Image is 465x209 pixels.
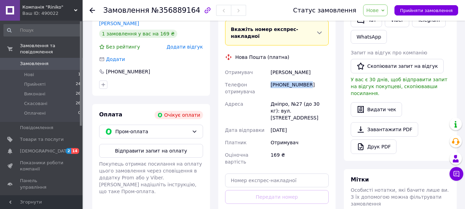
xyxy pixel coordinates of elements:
span: 24 [76,81,81,87]
span: №356889164 [151,6,200,14]
a: Завантажити PDF [351,122,418,137]
div: 1 замовлення у вас на 169 ₴ [99,30,177,38]
span: 2 [66,148,71,154]
div: [DATE] [269,124,330,136]
span: Скасовані [24,101,47,107]
span: Замовлення [103,6,149,14]
span: Без рейтингу [106,44,140,50]
div: Повернутися назад [89,7,95,14]
span: Прийняти замовлення [400,8,453,13]
span: У вас є 30 днів, щоб відправити запит на відгук покупцеві, скопіювавши посилання. [351,77,447,96]
div: Очікує оплати [155,111,203,119]
div: Отримувач [269,136,330,149]
span: Дата відправки [225,127,265,133]
input: Пошук [3,24,81,36]
button: Відправити запит на оплату [99,144,203,158]
span: Товари та послуги [20,136,64,143]
input: Номер експрес-накладної [225,174,329,187]
div: [PHONE_NUMBER] [105,68,151,75]
div: Ваш ID: 490022 [22,10,83,17]
span: Замовлення та повідомлення [20,43,83,55]
div: Нова Пошта (платна) [234,54,291,61]
span: Виконані [24,91,45,97]
span: Особисті нотатки, які бачите лише ви. З їх допомогою можна фільтрувати замовлення [351,187,449,207]
span: 26 [76,101,81,107]
span: Показники роботи компанії [20,160,64,172]
div: [PERSON_NAME] [269,66,330,79]
span: 1 [78,72,81,78]
span: Замовлення [20,61,49,67]
span: Компанія "Riniko" [22,4,74,10]
span: Панель управління [20,178,64,190]
button: Скопіювати запит на відгук [351,59,444,73]
span: Оплата [99,111,122,118]
a: Друк PDF [351,139,397,154]
a: WhatsApp [351,30,387,44]
span: Покупець отримає посилання на оплату цього замовлення через сповіщення в додатку Prom або у Viber... [99,161,202,194]
span: Прийняті [24,81,45,87]
span: Нові [24,72,34,78]
div: 169 ₴ [269,149,330,168]
span: Повідомлення [20,125,53,131]
span: Нове [366,8,379,13]
span: Оціночна вартість [225,152,249,165]
span: Адреса [225,101,243,107]
span: 0 [78,110,81,116]
button: Прийняти замовлення [394,5,458,15]
a: [PERSON_NAME] [99,21,139,26]
span: Оплачені [24,110,46,116]
button: Чат з покупцем [450,167,463,181]
span: Додати [106,56,125,62]
span: Платник [225,140,247,145]
span: Отримувач [225,70,253,75]
span: 26 [76,91,81,97]
button: Видати чек [351,102,402,117]
span: Пром-оплата [115,128,189,135]
span: Телефон отримувача [225,82,255,94]
div: Дніпро, №27 (до 30 кг): вул. [STREET_ADDRESS] [269,98,330,124]
div: Статус замовлення [293,7,357,14]
span: [DEMOGRAPHIC_DATA] [20,148,71,154]
span: Мітки [351,176,369,183]
span: Запит на відгук про компанію [351,50,427,55]
span: Додати відгук [167,44,203,50]
div: [PHONE_NUMBER] [269,79,330,98]
span: Вкажіть номер експрес-накладної [231,27,298,39]
span: 14 [71,148,79,154]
